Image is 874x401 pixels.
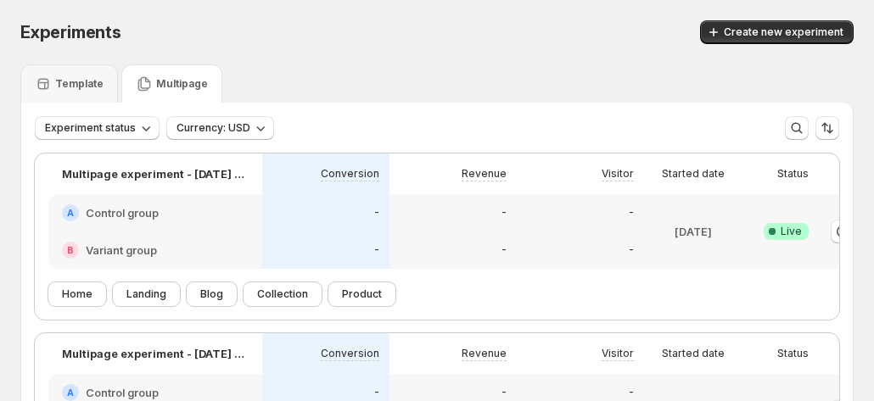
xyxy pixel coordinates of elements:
p: - [374,386,379,399]
p: Conversion [321,347,379,360]
span: Experiment status [45,121,136,135]
p: Started date [662,347,725,360]
h2: A [67,387,74,398]
span: Landing [126,287,166,301]
p: - [501,243,507,257]
span: Collection [257,287,308,301]
button: Sort the results [815,116,839,140]
p: Template [55,77,104,91]
span: Currency: USD [176,121,250,135]
p: - [374,243,379,257]
p: - [374,206,379,220]
p: Status [777,167,809,181]
p: Visitor [602,347,634,360]
p: Started date [662,167,725,181]
p: - [501,206,507,220]
p: - [629,206,634,220]
button: Create new experiment [700,20,854,44]
p: Revenue [462,167,507,181]
h2: Variant group [86,242,157,259]
p: Conversion [321,167,379,181]
p: Visitor [602,167,634,181]
h2: Control group [86,384,159,401]
span: Product [342,287,382,301]
span: Home [62,287,92,301]
span: Live [781,225,802,238]
p: - [629,386,634,399]
p: Multipage experiment - [DATE] 10:12:57 [62,165,249,182]
span: Create new experiment [724,25,843,39]
p: Multipage experiment - [DATE] 09:57:54 [62,345,249,362]
p: [DATE] [675,223,712,240]
span: Experiments [20,22,121,42]
h2: Control group [86,204,159,221]
p: Multipage [156,77,208,91]
h2: B [67,245,74,255]
span: Blog [200,287,223,301]
p: Status [777,347,809,360]
p: - [501,386,507,399]
button: Experiment status [35,116,160,140]
button: Currency: USD [166,116,274,140]
p: - [629,243,634,257]
h2: A [67,208,74,218]
p: Revenue [462,347,507,360]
